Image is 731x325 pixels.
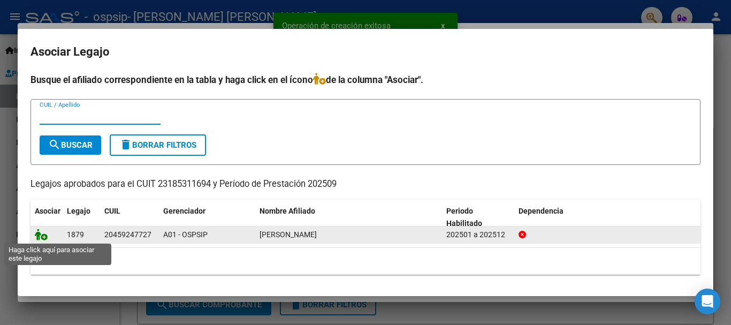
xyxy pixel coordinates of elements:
[31,178,700,191] p: Legajos aprobados para el CUIT 23185311694 y Período de Prestación 202509
[159,200,255,235] datatable-header-cell: Gerenciador
[163,207,205,215] span: Gerenciador
[110,134,206,156] button: Borrar Filtros
[119,140,196,150] span: Borrar Filtros
[695,289,720,314] div: Open Intercom Messenger
[100,200,159,235] datatable-header-cell: CUIL
[260,207,315,215] span: Nombre Afiliado
[446,207,482,228] span: Periodo Habilitado
[63,200,100,235] datatable-header-cell: Legajo
[67,207,90,215] span: Legajo
[163,230,208,239] span: A01 - OSPSIP
[514,200,701,235] datatable-header-cell: Dependencia
[48,140,93,150] span: Buscar
[260,230,317,239] span: FLOR LUCAS MATEO
[104,229,151,241] div: 20459247727
[119,138,132,151] mat-icon: delete
[31,73,700,87] h4: Busque el afiliado correspondiente en la tabla y haga click en el ícono de la columna "Asociar".
[67,230,84,239] span: 1879
[255,200,442,235] datatable-header-cell: Nombre Afiliado
[31,42,700,62] h2: Asociar Legajo
[35,207,60,215] span: Asociar
[31,200,63,235] datatable-header-cell: Asociar
[31,248,700,275] div: 1 registros
[519,207,564,215] span: Dependencia
[40,135,101,155] button: Buscar
[104,207,120,215] span: CUIL
[446,229,510,241] div: 202501 a 202512
[442,200,514,235] datatable-header-cell: Periodo Habilitado
[48,138,61,151] mat-icon: search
